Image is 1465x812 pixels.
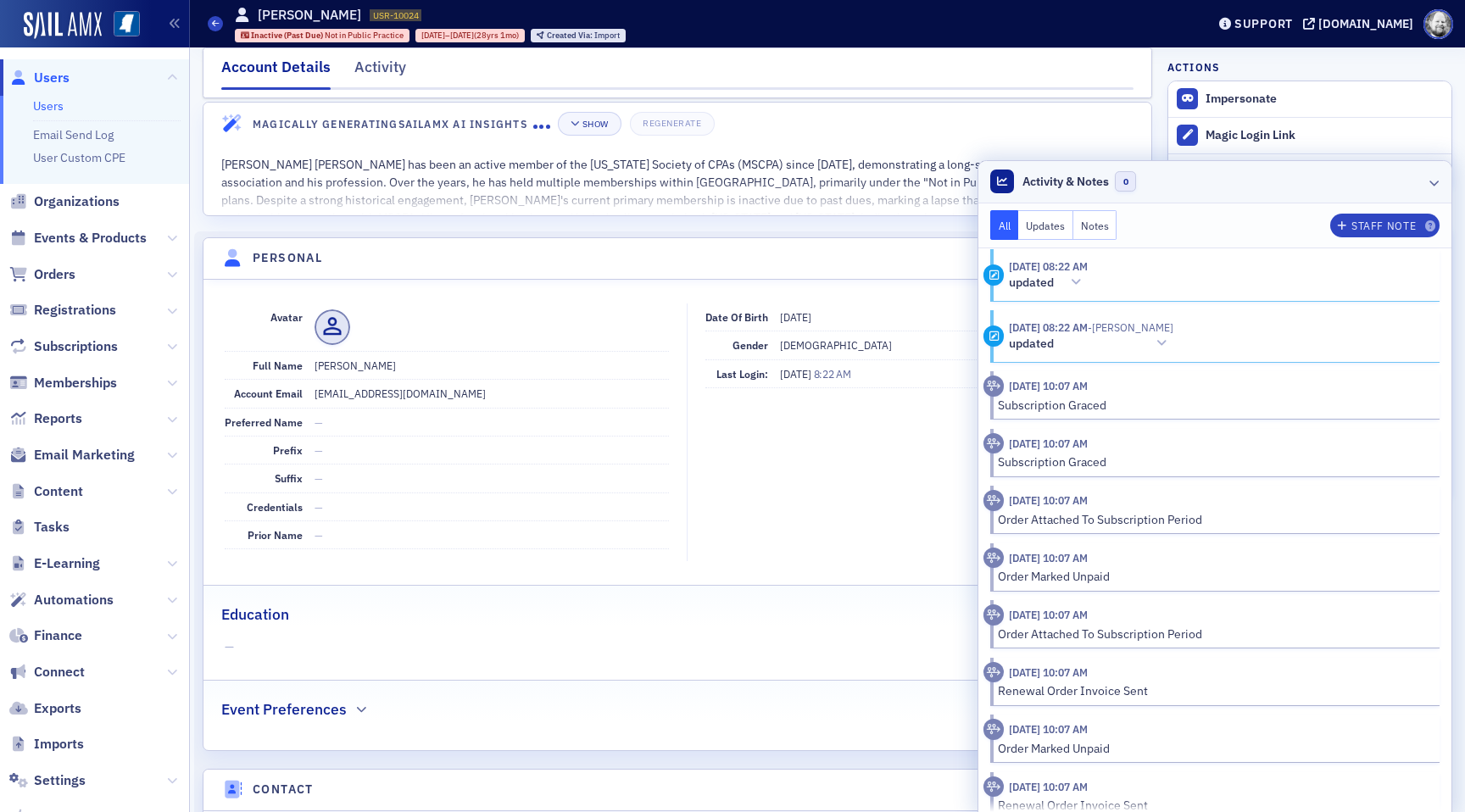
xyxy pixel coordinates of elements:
[998,453,1428,471] div: Subscription Graced
[983,776,1005,798] div: Activity
[814,367,851,381] span: 8:22 AM
[315,500,323,514] span: —
[1073,210,1117,240] button: Notes
[983,375,1005,397] div: Activity
[1303,18,1419,30] button: [DOMAIN_NAME]
[716,367,768,381] span: Last Login:
[547,31,620,41] div: Import
[248,528,303,542] span: Prior Name
[1009,335,1173,353] button: updated
[33,98,64,114] a: Users
[315,352,669,379] dd: [PERSON_NAME]
[1009,608,1088,621] time: 7/1/2025 10:07 AM
[34,771,86,790] span: Settings
[235,29,410,42] div: Inactive (Past Due): Inactive (Past Due): Not in Public Practice
[34,626,82,645] span: Finance
[9,337,118,356] a: Subscriptions
[1168,117,1451,153] button: Magic Login Link
[34,192,120,211] span: Organizations
[9,446,135,464] a: Email Marketing
[780,331,1131,359] dd: [DEMOGRAPHIC_DATA]
[983,490,1005,511] div: Activity
[1009,259,1088,273] time: 8/1/2025 08:22 AM
[990,210,1019,240] button: All
[1318,16,1413,31] div: [DOMAIN_NAME]
[983,264,1005,286] div: Update
[998,682,1428,700] div: Renewal Order Invoice Sent
[1009,336,1054,352] h5: updated
[34,663,85,681] span: Connect
[24,12,102,39] a: SailAMX
[1009,780,1088,793] time: 7/1/2025 10:07 AM
[9,699,81,718] a: Exports
[983,548,1005,569] div: Activity
[1009,665,1088,679] time: 7/1/2025 10:07 AM
[34,69,70,87] span: Users
[253,359,303,372] span: Full Name
[547,30,594,41] span: Created Via :
[34,265,75,284] span: Orders
[253,781,314,798] h4: Contact
[998,740,1428,758] div: Order Marked Unpaid
[34,482,83,501] span: Content
[1351,221,1416,231] div: Staff Note
[983,325,1005,347] div: Update
[998,626,1428,643] div: Order Attached To Subscription Period
[1330,214,1440,237] button: Staff Note
[9,626,82,645] a: Finance
[9,591,114,609] a: Automations
[998,397,1428,414] div: Subscription Graced
[34,446,135,464] span: Email Marketing
[630,112,714,136] button: Regenerate
[234,387,303,400] span: Account Email
[1206,92,1277,107] button: Impersonate
[1206,128,1443,143] div: Magic Login Link
[9,301,116,320] a: Registrations
[9,265,75,284] a: Orders
[225,638,1131,656] span: —
[34,518,70,537] span: Tasks
[983,604,1005,626] div: Activity
[221,56,331,90] div: Account Details
[9,409,82,428] a: Reports
[9,554,100,573] a: E-Learning
[251,30,325,41] span: Inactive (Past Due)
[34,229,147,247] span: Events & Products
[1115,171,1136,192] span: 0
[247,500,303,514] span: Credentials
[450,30,474,41] span: [DATE]
[1009,551,1088,565] time: 7/1/2025 10:07 AM
[9,663,85,681] a: Connect
[34,409,82,428] span: Reports
[315,443,323,457] span: —
[1009,274,1088,292] button: updated
[315,380,669,407] dd: [EMAIL_ADDRESS][DOMAIN_NAME]
[9,229,147,247] a: Events & Products
[9,771,86,790] a: Settings
[1009,275,1054,291] h5: updated
[421,30,519,41] div: – (28yrs 1mo)
[1167,59,1220,75] h4: Actions
[1234,16,1293,31] div: Support
[325,30,404,41] span: Not in Public Practice
[34,337,118,356] span: Subscriptions
[275,471,303,485] span: Suffix
[225,415,303,429] span: Preferred Name
[253,249,322,267] h4: Personal
[9,735,84,754] a: Imports
[1168,153,1451,190] a: Adjust Account Credit
[221,698,347,720] h2: Event Preferences
[33,127,114,142] a: Email Send Log
[1009,320,1088,334] time: 8/1/2025 08:22 AM
[315,528,323,542] span: —
[1009,437,1088,450] time: 7/1/2025 10:07 AM
[34,301,116,320] span: Registrations
[9,192,120,211] a: Organizations
[9,374,117,392] a: Memberships
[373,9,419,21] span: USR-10024
[415,29,525,42] div: 1997-07-01 00:00:00
[9,69,70,87] a: Users
[983,719,1005,740] div: Activity
[102,11,140,40] a: View Homepage
[531,29,626,42] div: Created Via: Import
